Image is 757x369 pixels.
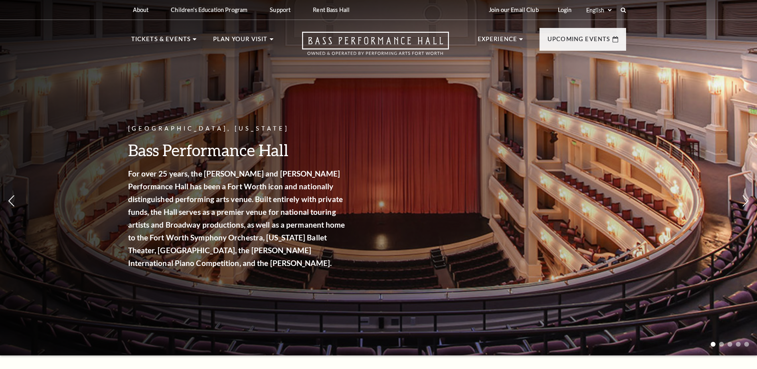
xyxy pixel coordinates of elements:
[313,6,350,13] p: Rent Bass Hall
[478,34,518,49] p: Experience
[128,169,345,268] strong: For over 25 years, the [PERSON_NAME] and [PERSON_NAME] Performance Hall has been a Fort Worth ico...
[270,6,291,13] p: Support
[128,124,348,134] p: [GEOGRAPHIC_DATA], [US_STATE]
[128,140,348,160] h3: Bass Performance Hall
[547,34,611,49] p: Upcoming Events
[171,6,247,13] p: Children's Education Program
[585,6,613,14] select: Select:
[133,6,149,13] p: About
[131,34,191,49] p: Tickets & Events
[213,34,268,49] p: Plan Your Visit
